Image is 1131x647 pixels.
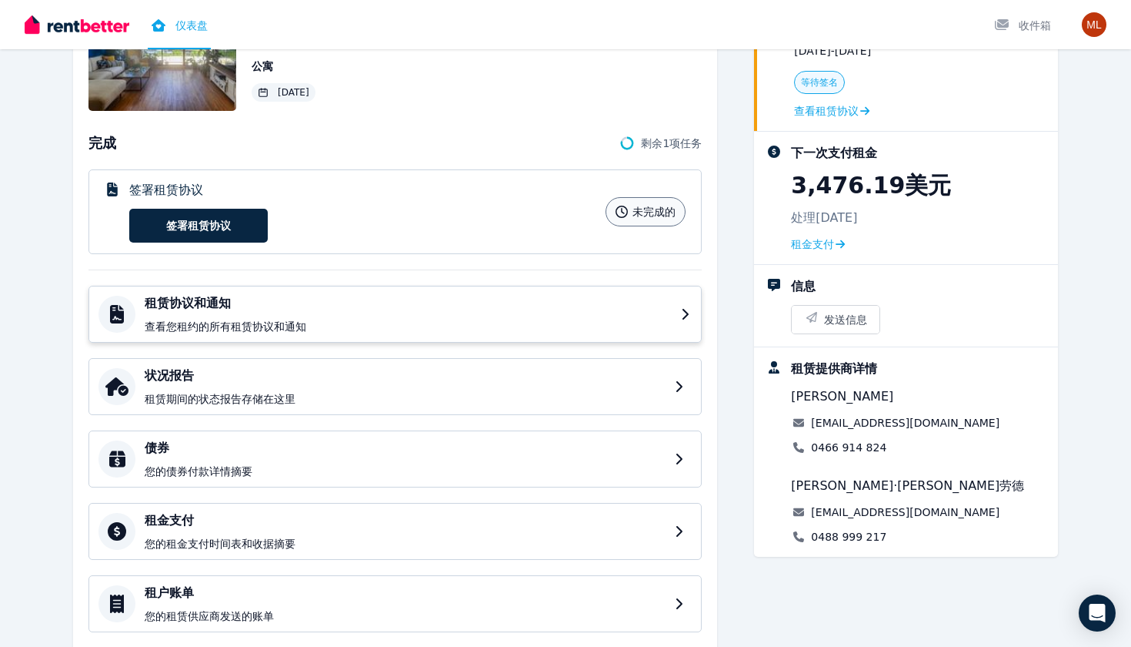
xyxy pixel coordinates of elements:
a: 签署租赁协议 [129,209,268,243]
h4: 租户账单 [145,584,666,602]
p: 签署租赁协议 [129,181,203,199]
a: [EMAIL_ADDRESS][DOMAIN_NAME] [811,505,999,520]
p: 您的债券付款详情摘要 [145,464,666,479]
img: 更好的租金 [25,13,129,36]
div: 收件箱 [994,18,1051,33]
p: 您的租金支付时间表和收据摘要 [145,536,666,551]
a: 查看租赁协议 [794,103,869,119]
span: [DATE] [278,86,309,99]
a: [EMAIL_ADDRESS][DOMAIN_NAME] [811,415,999,431]
dd: [DATE] - [DATE] [794,43,871,59]
a: 0466 914 824 [811,440,886,455]
div: 信息 [791,277,816,296]
h4: 状况报告 [145,367,666,385]
p: 3,476.19美元 [791,172,951,199]
a: 租金支付 [791,236,845,252]
p: 处理 [DATE] [791,209,857,227]
p: 您的租赁供应商发送的账单 [145,608,666,624]
span: 剩余 1 项任务 [641,136,702,151]
p: 租赁期间的状态报告存储在这里 [145,391,666,407]
span: 发送信息 [824,312,867,327]
h4: 租赁协议和通知 [145,294,672,313]
button: 发送信息 [792,306,879,334]
span: 查看租赁协议 [794,103,859,119]
div: 租赁提供商详情 [791,360,877,378]
span: 完成 [88,132,116,154]
h4: 租金支付 [145,511,666,530]
span: [PERSON_NAME] [791,387,893,406]
div: 打开对讲信使 [1079,595,1116,632]
h4: 债券 [145,439,666,458]
p: 公寓 [252,59,615,74]
span: [PERSON_NAME]·[PERSON_NAME]劳德 [791,477,1024,495]
div: 下一次支付租金 [791,144,877,163]
img: 刘明俊悦 [1082,12,1106,37]
p: 查看您租约的所有租赁协议和通知 [145,319,672,334]
span: 租金支付 [791,236,834,252]
a: 0488 999 217 [811,529,886,545]
span: 未完成的 [632,204,676,220]
span: 等待签名 [801,76,838,89]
